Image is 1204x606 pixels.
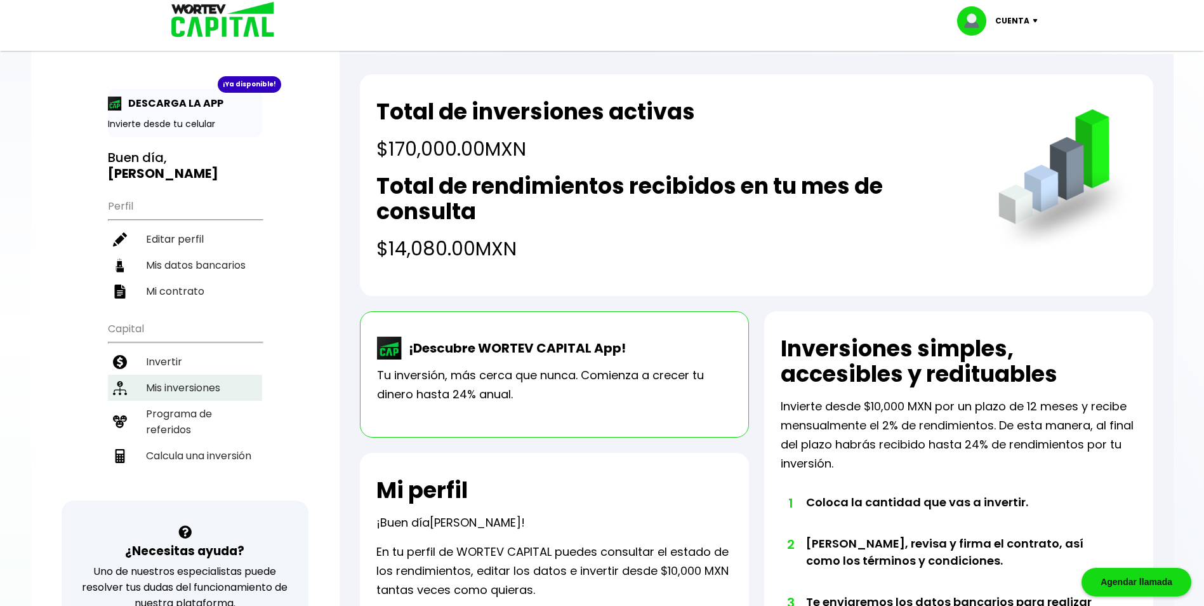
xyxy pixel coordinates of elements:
img: recomiendanos-icon.9b8e9327.svg [113,415,127,429]
img: app-icon [108,97,122,111]
img: inversiones-icon.6695dc30.svg [113,381,127,395]
h4: $170,000.00 MXN [376,135,695,163]
img: calculadora-icon.17d418c4.svg [113,449,127,463]
h2: Inversiones simples, accesibles y redituables [781,336,1137,387]
h2: Mi perfil [376,478,468,503]
span: [PERSON_NAME] [430,515,521,530]
h3: ¿Necesitas ayuda? [125,542,244,560]
a: Programa de referidos [108,401,262,443]
b: [PERSON_NAME] [108,165,218,182]
a: Mi contrato [108,278,262,304]
h2: Total de inversiones activas [376,99,695,125]
img: grafica.516fef24.png [993,109,1137,253]
div: Agendar llamada [1082,568,1191,596]
a: Editar perfil [108,226,262,252]
a: Calcula una inversión [108,443,262,469]
p: En tu perfil de WORTEV CAPITAL puedes consultar el estado de los rendimientos, editar los datos e... [376,542,732,600]
div: ¡Ya disponible! [218,76,281,93]
span: 1 [787,494,793,513]
h2: Total de rendimientos recibidos en tu mes de consulta [376,173,972,224]
img: contrato-icon.f2db500c.svg [113,285,127,299]
img: datos-icon.10cf9172.svg [113,259,127,273]
a: Mis datos bancarios [108,252,262,278]
p: Invierte desde tu celular [108,118,262,131]
p: Invierte desde $10,000 MXN por un plazo de 12 meses y recibe mensualmente el 2% de rendimientos. ... [781,397,1137,473]
p: ¡Buen día ! [376,513,525,532]
li: Coloca la cantidad que vas a invertir. [806,494,1101,535]
ul: Perfil [108,192,262,304]
p: DESCARGA LA APP [122,95,223,111]
p: ¡Descubre WORTEV CAPITAL App! [402,339,626,358]
a: Invertir [108,349,262,375]
img: invertir-icon.b3b967d7.svg [113,355,127,369]
a: Mis inversiones [108,375,262,401]
ul: Capital [108,314,262,501]
img: wortev-capital-app-icon [377,337,402,360]
li: [PERSON_NAME], revisa y firma el contrato, así como los términos y condiciones. [806,535,1101,593]
p: Tu inversión, más cerca que nunca. Comienza a crecer tu dinero hasta 24% anual. [377,366,732,404]
img: icon-down [1029,19,1047,23]
img: editar-icon.952d3147.svg [113,232,127,246]
img: profile-image [957,6,995,36]
p: Cuenta [995,11,1029,30]
span: 2 [787,535,793,554]
h3: Buen día, [108,150,262,182]
h4: $14,080.00 MXN [376,234,972,263]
